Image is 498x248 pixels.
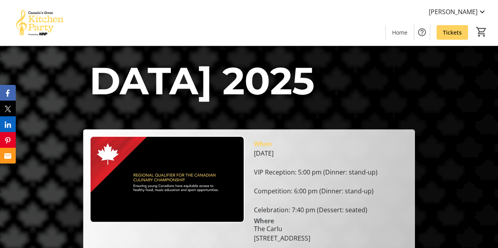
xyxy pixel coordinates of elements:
[254,224,310,233] div: The Carlu
[392,28,407,37] span: Home
[386,25,414,40] a: Home
[474,25,489,39] button: Cart
[254,233,310,243] div: [STREET_ADDRESS]
[443,28,462,37] span: Tickets
[437,25,468,40] a: Tickets
[254,139,272,149] div: When
[422,6,493,18] button: [PERSON_NAME]
[429,7,478,17] span: [PERSON_NAME]
[414,24,430,40] button: Help
[5,3,75,42] img: Canada’s Great Kitchen Party's Logo
[254,218,274,224] div: Where
[90,136,244,223] img: Campaign CTA Media Photo
[254,149,409,215] div: [DATE] VIP Reception: 5:00 pm (Dinner: stand-up) Competition: 6:00 pm (Dinner: stand-up) Celebrat...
